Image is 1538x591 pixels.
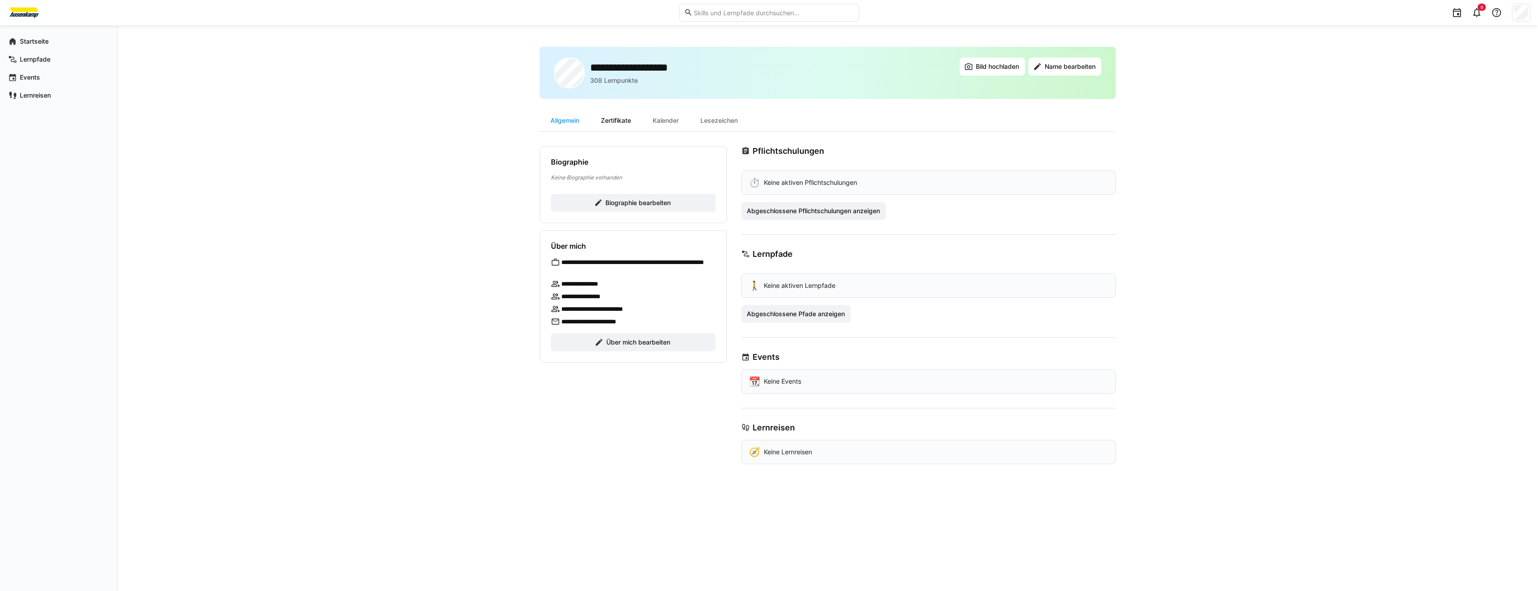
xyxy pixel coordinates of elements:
[753,146,824,156] h3: Pflichtschulungen
[551,242,586,251] h4: Über mich
[764,178,857,187] p: Keine aktiven Pflichtschulungen
[741,202,886,220] button: Abgeschlossene Pflichtschulungen anzeigen
[764,448,812,457] p: Keine Lernreisen
[749,377,760,386] div: 📆
[745,206,881,215] span: Abgeschlossene Pflichtschulungen anzeigen
[605,338,672,347] span: Über mich bearbeiten
[551,194,716,212] button: Biographie bearbeiten
[960,58,1025,76] button: Bild hochladen
[551,333,716,351] button: Über mich bearbeiten
[590,76,638,85] p: 308 Lernpunkte
[642,110,690,131] div: Kalender
[749,281,760,290] div: 🚶
[974,62,1020,71] span: Bild hochladen
[551,157,588,166] h4: Biographie
[753,423,795,433] h3: Lernreisen
[741,305,851,323] button: Abgeschlossene Pfade anzeigen
[604,198,672,207] span: Biographie bearbeiten
[540,110,590,131] div: Allgemein
[745,309,846,318] span: Abgeschlossene Pfade anzeigen
[764,377,801,386] p: Keine Events
[551,174,716,181] p: Keine Biographie vorhanden
[690,110,749,131] div: Lesezeichen
[1028,58,1101,76] button: Name bearbeiten
[753,249,793,259] h3: Lernpfade
[764,281,835,290] p: Keine aktiven Lernpfade
[590,110,642,131] div: Zertifikate
[1043,62,1097,71] span: Name bearbeiten
[693,9,854,17] input: Skills und Lernpfade durchsuchen…
[749,448,760,457] div: 🧭
[749,178,760,187] div: ⏱️
[753,352,780,362] h3: Events
[1480,4,1483,10] span: 9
